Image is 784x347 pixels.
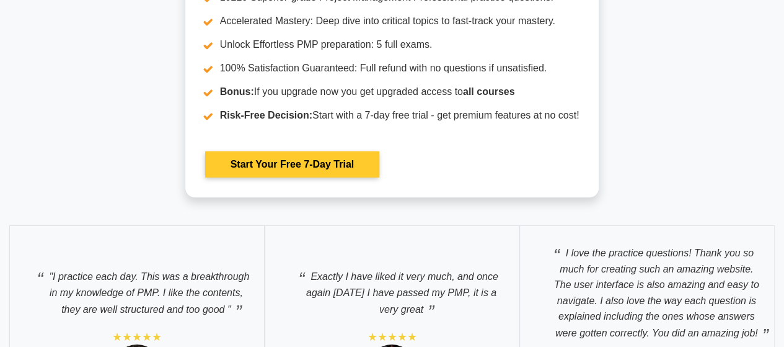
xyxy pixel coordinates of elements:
[278,262,507,317] p: Exactly I have liked it very much, and once again [DATE] I have passed my PMP, it is a very great
[532,238,762,341] p: I love the practice questions! Thank you so much for creating such an amazing website. The user i...
[22,262,252,317] p: "I practice each day. This was a breakthrough in my knowledge of PMP. I like the contents, they a...
[367,330,416,345] div: ★★★★★
[205,151,379,178] a: Start Your Free 7-Day Trial
[112,330,162,345] div: ★★★★★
